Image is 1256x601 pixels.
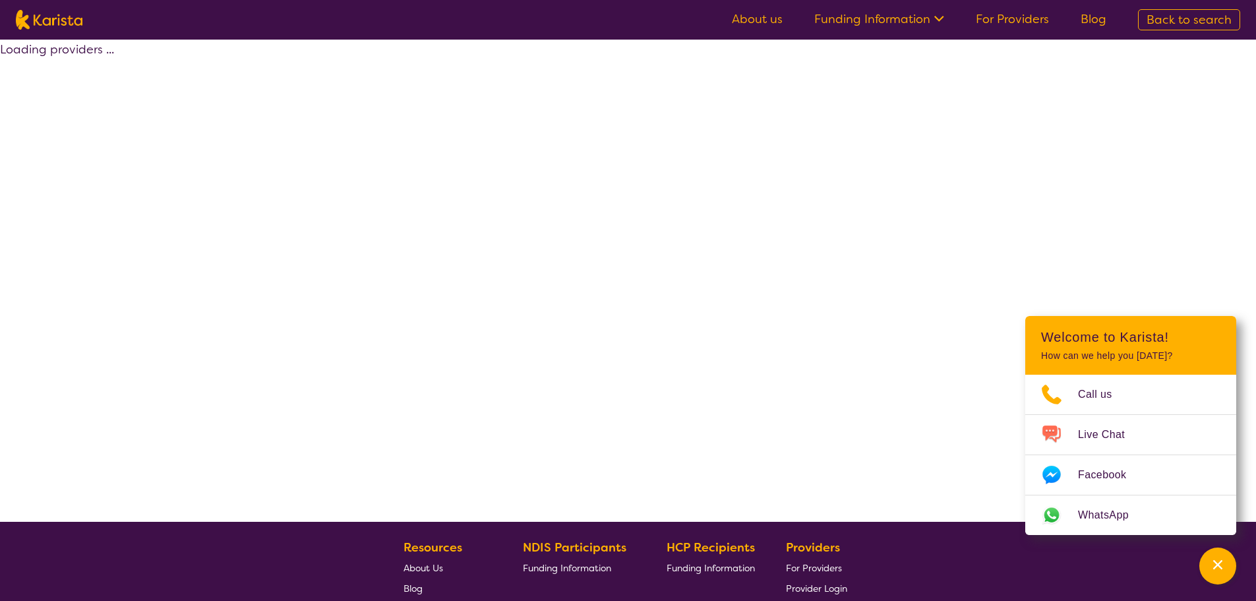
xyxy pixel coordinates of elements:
[523,540,626,555] b: NDIS Participants
[786,578,847,598] a: Provider Login
[1025,316,1236,535] div: Channel Menu
[786,583,847,594] span: Provider Login
[667,562,755,574] span: Funding Information
[1081,11,1106,27] a: Blog
[1078,505,1145,525] span: WhatsApp
[1078,425,1141,445] span: Live Chat
[786,557,847,578] a: For Providers
[814,11,944,27] a: Funding Information
[786,540,840,555] b: Providers
[1025,495,1236,535] a: Web link opens in a new tab.
[1199,548,1236,585] button: Channel Menu
[523,562,611,574] span: Funding Information
[1147,12,1232,28] span: Back to search
[404,583,423,594] span: Blog
[1138,9,1240,30] a: Back to search
[732,11,783,27] a: About us
[404,562,443,574] span: About Us
[404,578,492,598] a: Blog
[976,11,1049,27] a: For Providers
[404,557,492,578] a: About Us
[1078,385,1128,404] span: Call us
[786,562,842,574] span: For Providers
[16,10,82,30] img: Karista logo
[667,557,755,578] a: Funding Information
[667,540,755,555] b: HCP Recipients
[1041,329,1220,345] h2: Welcome to Karista!
[1078,465,1142,485] span: Facebook
[1025,375,1236,535] ul: Choose channel
[1041,350,1220,362] p: How can we help you [DATE]?
[523,557,636,578] a: Funding Information
[404,540,462,555] b: Resources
